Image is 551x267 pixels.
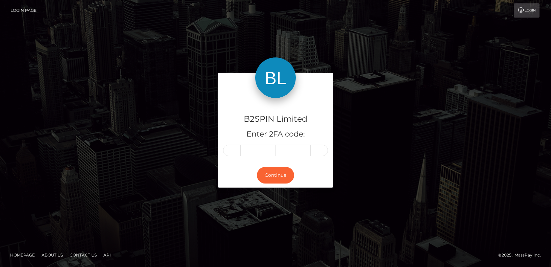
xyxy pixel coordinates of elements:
img: B2SPIN Limited [255,57,296,98]
a: About Us [39,250,66,260]
div: © 2025 , MassPay Inc. [498,251,546,259]
a: Contact Us [67,250,99,260]
a: Homepage [7,250,38,260]
button: Continue [257,167,294,184]
h5: Enter 2FA code: [223,129,328,140]
a: Login [514,3,540,18]
h4: B2SPIN Limited [223,113,328,125]
a: API [101,250,114,260]
a: Login Page [10,3,37,18]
